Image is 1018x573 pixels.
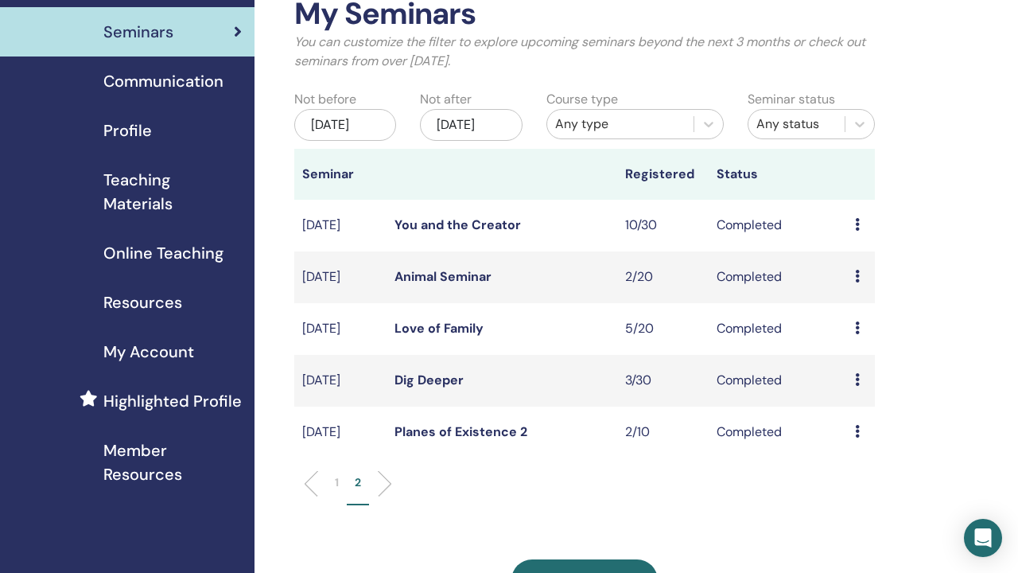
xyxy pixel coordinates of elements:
td: Completed [709,407,847,458]
div: Any status [756,115,837,134]
a: Planes of Existence 2 [394,423,527,440]
span: Profile [103,119,152,142]
p: You can customize the filter to explore upcoming seminars beyond the next 3 months or check out s... [294,33,875,71]
span: Seminars [103,20,173,44]
p: 2 [355,474,361,491]
th: Seminar [294,149,387,200]
span: My Account [103,340,194,364]
td: Completed [709,303,847,355]
a: Animal Seminar [394,268,492,285]
td: 3/30 [617,355,709,407]
td: [DATE] [294,355,387,407]
td: 2/10 [617,407,709,458]
a: Dig Deeper [394,372,464,388]
td: Completed [709,251,847,303]
td: Completed [709,200,847,251]
td: 10/30 [617,200,709,251]
td: [DATE] [294,251,387,303]
td: 5/20 [617,303,709,355]
p: 1 [335,474,339,491]
span: Highlighted Profile [103,389,242,413]
a: You and the Creator [394,216,521,233]
span: Online Teaching [103,241,223,265]
span: Resources [103,290,182,314]
label: Not before [294,90,356,109]
span: Teaching Materials [103,168,242,216]
td: 2/20 [617,251,709,303]
label: Not after [420,90,472,109]
label: Seminar status [748,90,835,109]
td: [DATE] [294,200,387,251]
div: [DATE] [420,109,522,141]
div: [DATE] [294,109,396,141]
a: Love of Family [394,320,484,337]
td: [DATE] [294,303,387,355]
span: Communication [103,69,223,93]
div: Any type [555,115,686,134]
td: [DATE] [294,407,387,458]
th: Registered [617,149,709,200]
span: Member Resources [103,439,242,486]
th: Status [709,149,847,200]
label: Course type [546,90,618,109]
td: Completed [709,355,847,407]
div: Open Intercom Messenger [964,519,1002,557]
